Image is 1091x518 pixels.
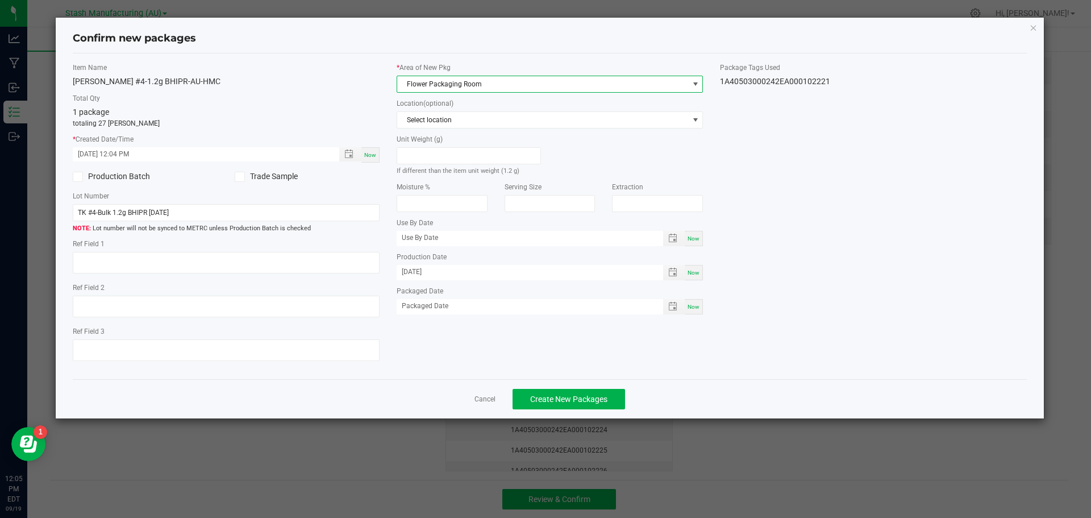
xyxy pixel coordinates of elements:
[663,265,685,280] span: Toggle popup
[513,389,625,409] button: Create New Packages
[397,112,689,128] span: Select location
[397,218,703,228] label: Use By Date
[73,118,380,129] p: totaling 27 [PERSON_NAME]
[720,63,1027,73] label: Package Tags Used
[397,134,542,144] label: Unit Weight (g)
[505,182,596,192] label: Serving Size
[73,63,380,73] label: Item Name
[397,252,703,262] label: Production Date
[663,299,685,314] span: Toggle popup
[397,286,703,296] label: Packaged Date
[688,304,699,310] span: Now
[688,270,699,276] span: Now
[423,100,453,107] span: (optional)
[73,224,380,234] span: Lot number will not be synced to METRC unless Production Batch is checked
[73,171,218,183] label: Production Batch
[73,107,109,117] span: 1 package
[397,63,703,73] label: Area of New Pkg
[530,395,607,404] span: Create New Packages
[688,235,699,242] span: Now
[73,283,380,293] label: Ref Field 2
[397,111,703,129] span: NO DATA FOUND
[720,76,1027,88] div: 1A40503000242EA000102221
[397,167,519,175] small: If different than the item unit weight (1.2 g)
[11,427,45,461] iframe: Resource center
[73,191,380,201] label: Lot Number
[397,299,651,313] input: Packaged Date
[663,231,685,246] span: Toggle popup
[73,326,380,337] label: Ref Field 3
[397,98,703,109] label: Location
[235,171,380,183] label: Trade Sample
[397,76,689,92] span: Flower Packaging Room
[397,265,651,279] input: Production Date
[73,31,1027,46] h4: Confirm new packages
[34,425,47,439] iframe: Resource center unread badge
[73,93,380,103] label: Total Qty
[364,152,376,158] span: Now
[474,395,495,404] a: Cancel
[73,147,327,161] input: Created Datetime
[73,239,380,249] label: Ref Field 1
[73,76,380,88] div: [PERSON_NAME] #4-1.2g BHIPR-AU-HMC
[397,182,488,192] label: Moisture %
[612,182,703,192] label: Extraction
[339,147,361,161] span: Toggle popup
[73,134,380,144] label: Created Date/Time
[397,231,651,245] input: Use By Date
